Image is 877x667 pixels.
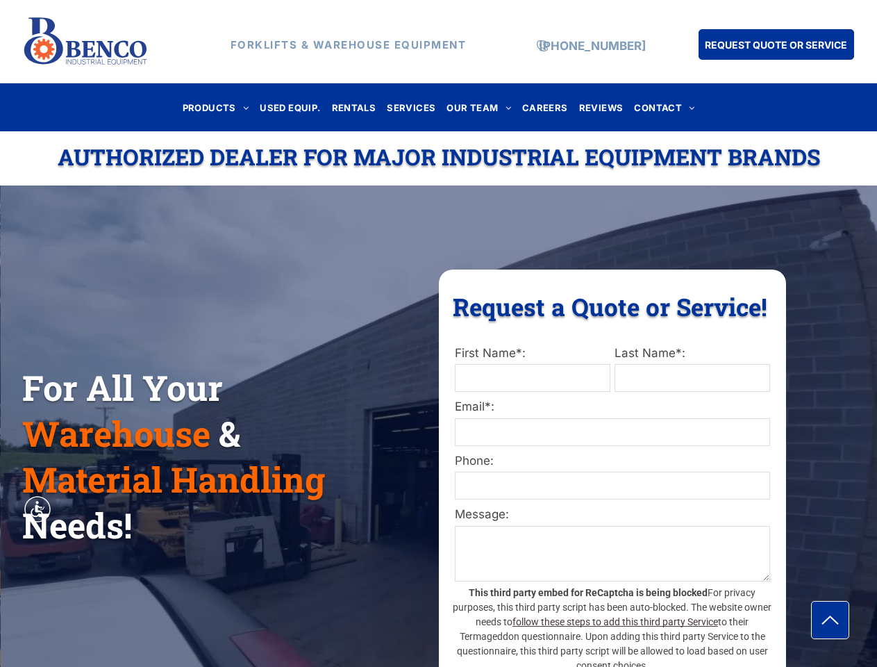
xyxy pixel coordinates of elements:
[231,38,467,51] strong: FORKLIFTS & WAREHOUSE EQUIPMENT
[22,456,325,502] span: Material Handling
[455,506,770,524] label: Message:
[455,345,610,363] label: First Name*:
[539,39,646,53] a: [PHONE_NUMBER]
[177,98,255,117] a: PRODUCTS
[22,411,210,456] span: Warehouse
[574,98,629,117] a: REVIEWS
[517,98,574,117] a: CAREERS
[705,32,847,58] span: REQUEST QUOTE OR SERVICE
[628,98,700,117] a: CONTACT
[469,587,708,598] strong: This third party embed for ReCaptcha is being blocked
[615,345,770,363] label: Last Name*:
[455,452,770,470] label: Phone:
[453,290,767,322] span: Request a Quote or Service!
[22,502,132,548] span: Needs!
[22,365,223,411] span: For All Your
[58,142,820,172] span: Authorized Dealer For Major Industrial Equipment Brands
[699,29,854,60] a: REQUEST QUOTE OR SERVICE
[455,398,770,416] label: Email*:
[381,98,441,117] a: SERVICES
[254,98,326,117] a: USED EQUIP.
[512,616,718,627] a: follow these steps to add this third party Service
[219,411,240,456] span: &
[326,98,382,117] a: RENTALS
[441,98,517,117] a: OUR TEAM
